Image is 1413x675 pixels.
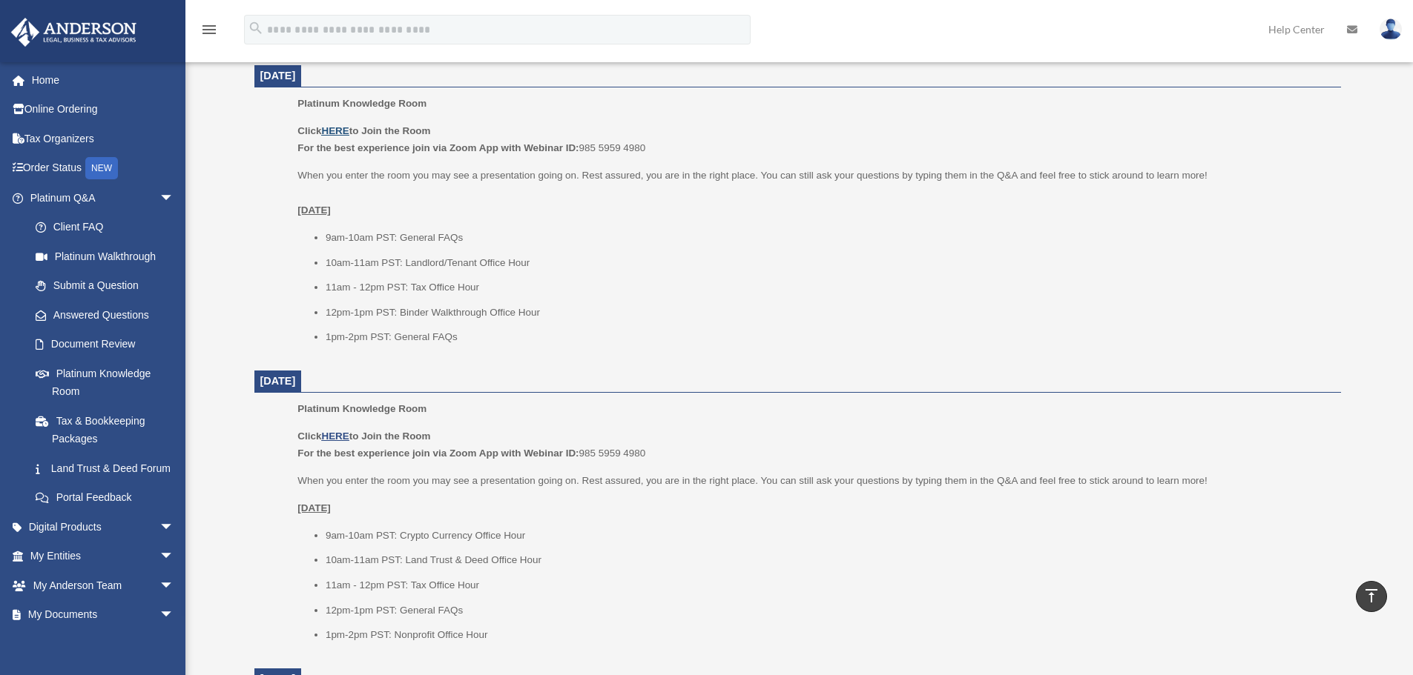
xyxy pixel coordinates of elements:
i: search [248,20,264,36]
li: 12pm-1pm PST: Binder Walkthrough Office Hour [326,304,1331,322]
img: Anderson Advisors Platinum Portal [7,18,141,47]
span: Platinum Knowledge Room [297,98,426,109]
li: 10am-11am PST: Land Trust & Deed Office Hour [326,551,1331,569]
u: [DATE] [297,205,331,216]
li: 1pm-2pm PST: General FAQs [326,328,1331,346]
a: Platinum Walkthrough [21,242,197,271]
a: My Anderson Teamarrow_drop_down [10,571,197,600]
a: Tax & Bookkeeping Packages [21,406,197,453]
a: Portal Feedback [21,483,197,513]
li: 12pm-1pm PST: General FAQs [326,602,1331,619]
a: Digital Productsarrow_drop_down [10,512,197,542]
span: arrow_drop_down [159,600,189,631]
b: Click to Join the Room [297,430,430,442]
span: [DATE] [260,375,296,387]
a: Submit a Question [21,271,197,301]
a: My Entitiesarrow_drop_down [10,542,197,571]
p: 985 5959 4980 [297,428,1330,462]
a: Home [10,65,197,95]
a: vertical_align_top [1356,581,1387,612]
span: Platinum Knowledge Room [297,403,426,414]
a: HERE [321,125,349,136]
li: 11am - 12pm PST: Tax Office Hour [326,279,1331,296]
b: For the best experience join via Zoom App with Webinar ID: [297,448,579,459]
a: My Documentsarrow_drop_down [10,600,197,630]
a: Client FAQ [21,213,197,242]
span: arrow_drop_down [159,542,189,572]
a: Platinum Q&Aarrow_drop_down [10,183,197,213]
b: For the best experience join via Zoom App with Webinar ID: [297,142,579,153]
i: vertical_align_top [1363,587,1380,605]
a: Tax Organizers [10,124,197,153]
li: 11am - 12pm PST: Tax Office Hour [326,576,1331,594]
p: When you enter the room you may see a presentation going on. Rest assured, you are in the right p... [297,167,1330,219]
li: 9am-10am PST: Crypto Currency Office Hour [326,527,1331,545]
a: menu [200,26,218,39]
a: Answered Questions [21,300,197,330]
span: [DATE] [260,70,296,82]
li: 9am-10am PST: General FAQs [326,229,1331,247]
p: When you enter the room you may see a presentation going on. Rest assured, you are in the right p... [297,472,1330,490]
img: User Pic [1380,19,1402,40]
i: menu [200,21,218,39]
li: 10am-11am PST: Landlord/Tenant Office Hour [326,254,1331,272]
span: arrow_drop_down [159,512,189,542]
span: arrow_drop_down [159,571,189,601]
a: Order StatusNEW [10,153,197,184]
li: 1pm-2pm PST: Nonprofit Office Hour [326,626,1331,644]
a: Land Trust & Deed Forum [21,453,197,483]
u: [DATE] [297,502,331,513]
a: Online Ordering [10,95,197,124]
div: NEW [85,157,118,179]
b: Click to Join the Room [297,125,430,136]
a: HERE [321,430,349,442]
span: arrow_drop_down [159,183,189,213]
a: Document Review [21,330,197,359]
p: 985 5959 4980 [297,122,1330,157]
a: Platinum Knowledge Room [21,359,189,406]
